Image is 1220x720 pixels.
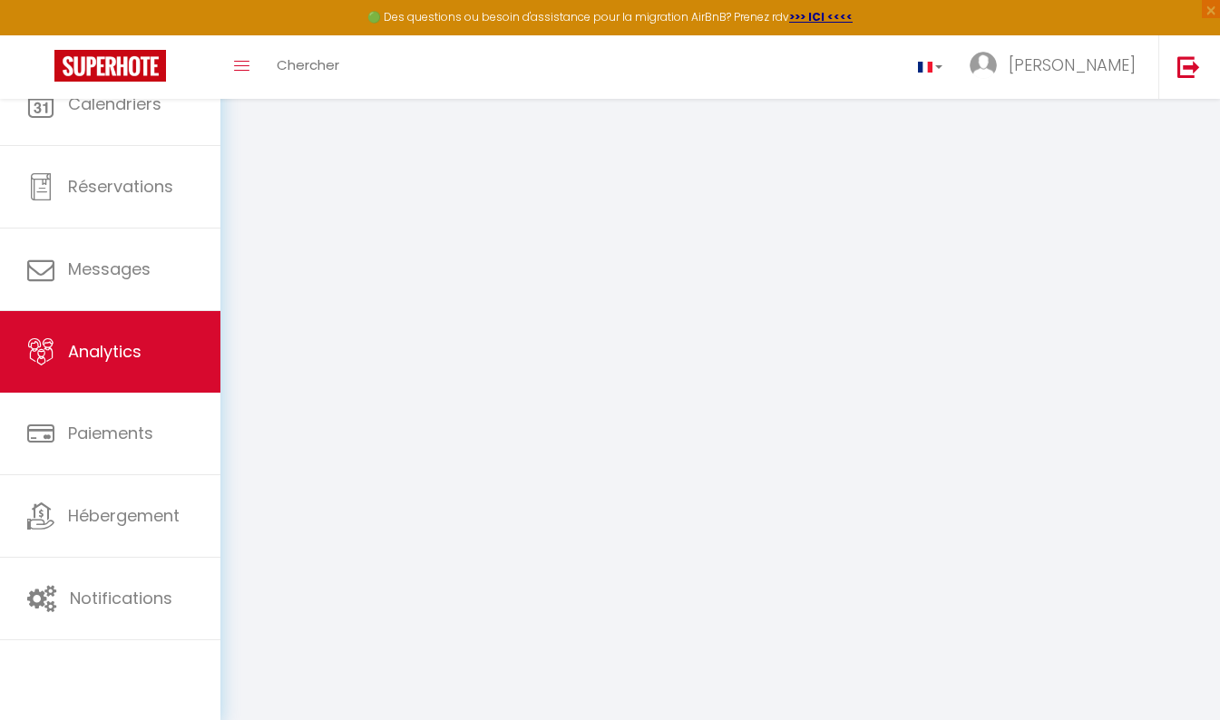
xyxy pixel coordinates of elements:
[68,258,151,280] span: Messages
[789,9,853,24] a: >>> ICI <<<<
[68,175,173,198] span: Réservations
[263,35,353,99] a: Chercher
[54,50,166,82] img: Super Booking
[68,504,180,527] span: Hébergement
[1009,54,1136,76] span: [PERSON_NAME]
[956,35,1158,99] a: ... [PERSON_NAME]
[68,422,153,444] span: Paiements
[277,55,339,74] span: Chercher
[1177,55,1200,78] img: logout
[68,340,142,363] span: Analytics
[970,52,997,79] img: ...
[70,587,172,609] span: Notifications
[68,92,161,115] span: Calendriers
